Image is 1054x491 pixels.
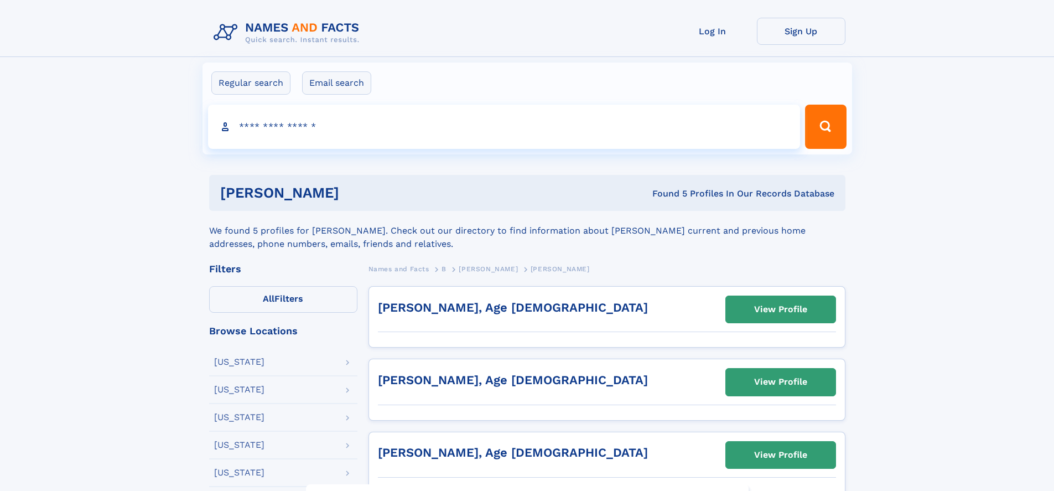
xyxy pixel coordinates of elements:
a: View Profile [726,369,835,395]
span: All [263,293,274,304]
a: Names and Facts [368,262,429,276]
label: Email search [302,71,371,95]
a: [PERSON_NAME] [459,262,518,276]
div: [US_STATE] [214,358,264,366]
div: View Profile [754,297,807,322]
button: Search Button [805,105,846,149]
div: View Profile [754,369,807,395]
div: Found 5 Profiles In Our Records Database [496,188,834,200]
a: [PERSON_NAME], Age [DEMOGRAPHIC_DATA] [378,446,648,459]
div: Browse Locations [209,326,357,336]
div: [US_STATE] [214,413,264,422]
a: Sign Up [757,18,845,45]
span: [PERSON_NAME] [531,265,590,273]
a: View Profile [726,296,835,323]
div: [US_STATE] [214,441,264,449]
div: [US_STATE] [214,468,264,477]
div: We found 5 profiles for [PERSON_NAME]. Check out our directory to find information about [PERSON_... [209,211,845,251]
a: View Profile [726,442,835,468]
label: Filters [209,286,357,313]
img: Logo Names and Facts [209,18,368,48]
a: [PERSON_NAME], Age [DEMOGRAPHIC_DATA] [378,373,648,387]
a: Log In [668,18,757,45]
span: B [442,265,446,273]
div: Filters [209,264,357,274]
div: [US_STATE] [214,385,264,394]
div: View Profile [754,442,807,468]
a: [PERSON_NAME], Age [DEMOGRAPHIC_DATA] [378,301,648,314]
span: [PERSON_NAME] [459,265,518,273]
label: Regular search [211,71,290,95]
input: search input [208,105,801,149]
a: B [442,262,446,276]
h1: [PERSON_NAME] [220,186,496,200]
